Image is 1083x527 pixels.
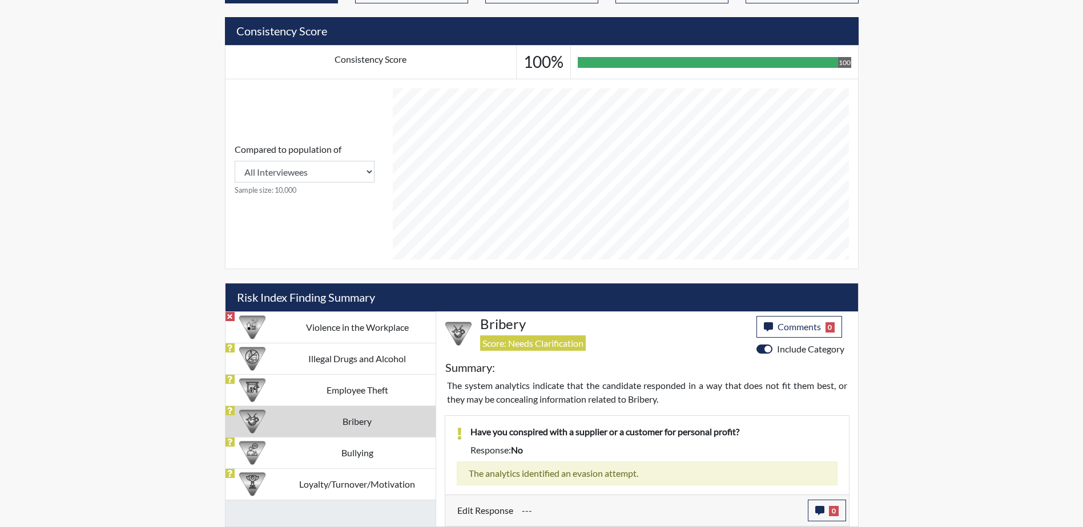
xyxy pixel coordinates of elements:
img: CATEGORY%20ICON-26.eccbb84f.png [239,314,265,340]
img: CATEGORY%20ICON-12.0f6f1024.png [239,346,265,372]
span: no [511,444,523,455]
div: Response: [462,443,846,457]
button: Comments0 [756,316,843,338]
h5: Risk Index Finding Summary [226,283,858,311]
img: CATEGORY%20ICON-07.58b65e52.png [239,377,265,403]
label: Include Category [777,342,844,356]
img: CATEGORY%20ICON-17.40ef8247.png [239,471,265,497]
td: Consistency Score [225,46,516,79]
span: 0 [826,322,835,333]
label: Edit Response [457,500,513,521]
h5: Consistency Score [225,17,859,45]
td: Bullying [279,437,436,468]
img: CATEGORY%20ICON-04.6d01e8fa.png [239,440,265,466]
td: Bribery [279,406,436,437]
div: Update the test taker's response, the change might impact the score [513,500,808,521]
h3: 100% [524,52,563,72]
img: CATEGORY%20ICON-03.c5611939.png [445,321,472,347]
h4: Bribery [480,316,748,333]
small: Sample size: 10,000 [235,185,375,196]
div: The analytics identified an evasion attempt. [457,461,838,485]
p: The system analytics indicate that the candidate responded in a way that does not fit them best, ... [447,379,847,406]
label: Compared to population of [235,143,341,156]
span: Comments [778,321,821,332]
div: 100 [838,57,851,68]
img: CATEGORY%20ICON-03.c5611939.png [239,408,265,435]
td: Illegal Drugs and Alcohol [279,343,436,374]
div: Consistency Score comparison among population [235,143,375,196]
span: Score: Needs Clarification [480,335,586,351]
h5: Summary: [445,360,495,374]
td: Employee Theft [279,374,436,406]
span: 0 [829,506,839,516]
p: Have you conspired with a supplier or a customer for personal profit? [470,425,838,439]
td: Violence in the Workplace [279,311,436,343]
button: 0 [808,500,846,521]
td: Loyalty/Turnover/Motivation [279,468,436,500]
